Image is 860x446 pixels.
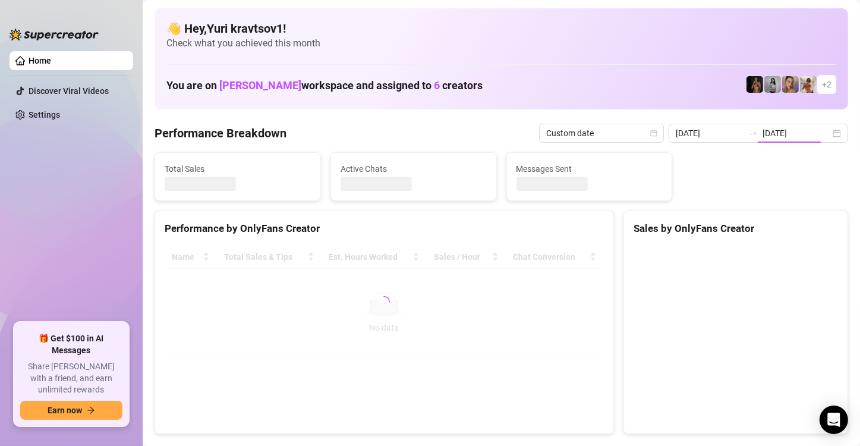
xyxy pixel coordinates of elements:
[48,406,82,415] span: Earn now
[166,20,836,37] h4: 👋 Hey, Yuri kravtsov1 !
[782,76,799,93] img: Cherry
[29,110,60,120] a: Settings
[29,56,51,65] a: Home
[20,333,122,356] span: 🎁 Get $100 in AI Messages
[166,79,483,92] h1: You are on workspace and assigned to creators
[165,221,604,237] div: Performance by OnlyFans Creator
[763,127,830,140] input: End date
[20,361,122,396] span: Share [PERSON_NAME] with a friend, and earn unlimited rewards
[748,128,758,138] span: to
[29,86,109,96] a: Discover Viral Videos
[800,76,817,93] img: Green
[676,127,744,140] input: Start date
[650,130,657,137] span: calendar
[165,162,311,175] span: Total Sales
[746,76,763,93] img: D
[634,221,838,237] div: Sales by OnlyFans Creator
[219,79,301,92] span: [PERSON_NAME]
[434,79,440,92] span: 6
[87,406,95,414] span: arrow-right
[546,124,657,142] span: Custom date
[516,162,663,175] span: Messages Sent
[341,162,487,175] span: Active Chats
[10,29,99,40] img: logo-BBDzfeDw.svg
[166,37,836,50] span: Check what you achieved this month
[822,78,831,91] span: + 2
[20,401,122,420] button: Earn nowarrow-right
[155,125,286,142] h4: Performance Breakdown
[764,76,781,93] img: A
[748,128,758,138] span: swap-right
[378,296,390,308] span: loading
[820,406,848,434] div: Open Intercom Messenger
